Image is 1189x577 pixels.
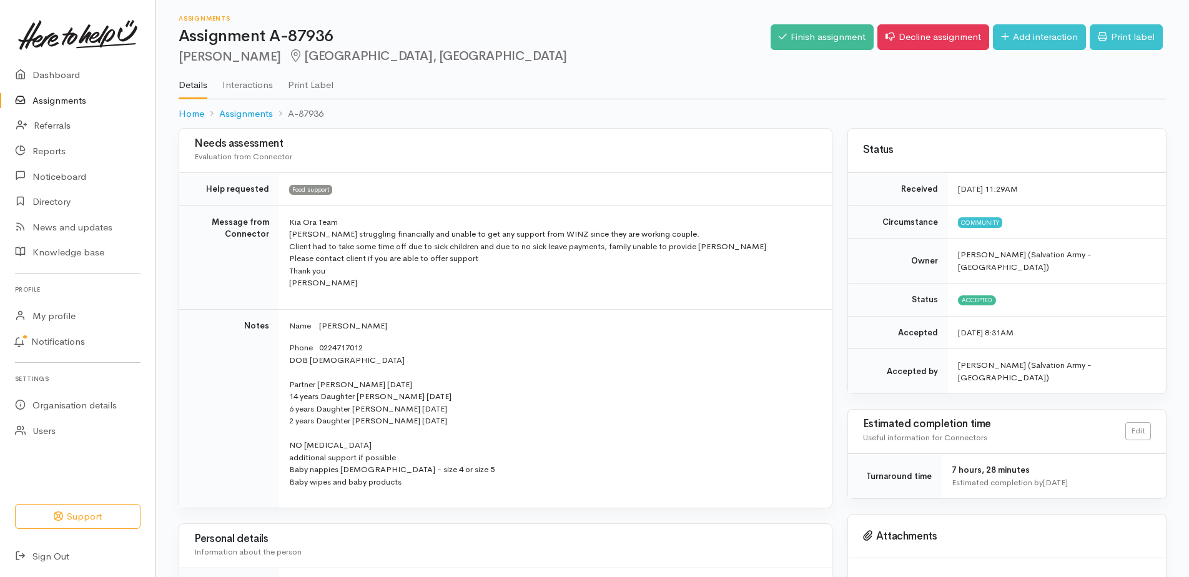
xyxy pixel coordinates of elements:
[15,370,141,387] h6: Settings
[15,281,141,298] h6: Profile
[952,465,1030,475] span: 7 hours, 28 minutes
[863,530,1151,543] h3: Attachments
[863,418,1125,430] h3: Estimated completion time
[771,24,874,50] a: Finish assignment
[179,173,279,206] td: Help requested
[194,546,302,557] span: Information about the person
[179,15,771,22] h6: Assignments
[993,24,1086,50] a: Add interaction
[289,48,567,64] span: [GEOGRAPHIC_DATA], [GEOGRAPHIC_DATA]
[848,173,948,206] td: Received
[848,349,948,394] td: Accepted by
[848,205,948,239] td: Circumstance
[219,107,273,121] a: Assignments
[958,295,996,305] span: Accepted
[958,184,1018,194] time: [DATE] 11:29AM
[179,49,771,64] h2: [PERSON_NAME]
[848,239,948,284] td: Owner
[179,63,207,99] a: Details
[958,327,1014,338] time: [DATE] 8:31AM
[863,144,1151,156] h3: Status
[863,432,987,443] span: Useful information for Connectors
[179,205,279,309] td: Message from Connector
[289,320,817,332] p: Name [PERSON_NAME]
[273,107,323,121] li: A-87936
[194,533,817,545] h3: Personal details
[848,316,948,349] td: Accepted
[15,504,141,530] button: Support
[289,216,817,289] p: Kia Ora Team [PERSON_NAME] struggling financially and unable to get any support from WINZ since t...
[222,63,273,98] a: Interactions
[948,349,1166,394] td: [PERSON_NAME] (Salvation Army - [GEOGRAPHIC_DATA])
[952,476,1151,489] div: Estimated completion by
[194,138,817,150] h3: Needs assessment
[958,249,1092,272] span: [PERSON_NAME] (Salvation Army - [GEOGRAPHIC_DATA])
[179,309,279,508] td: Notes
[848,284,948,317] td: Status
[958,217,1002,227] span: Community
[1043,477,1068,488] time: [DATE]
[179,27,771,46] h1: Assignment A-87936
[179,99,1167,129] nav: breadcrumb
[848,454,942,499] td: Turnaround time
[289,342,817,488] p: Phone 0224717012 DOB [DEMOGRAPHIC_DATA] Partner [PERSON_NAME] [DATE] 14 years Daughter [PERSON_NA...
[877,24,989,50] a: Decline assignment
[289,185,332,195] span: Food support
[179,107,204,121] a: Home
[1125,422,1151,440] a: Edit
[194,151,292,162] span: Evaluation from Connector
[288,63,333,98] a: Print Label
[1090,24,1163,50] a: Print label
